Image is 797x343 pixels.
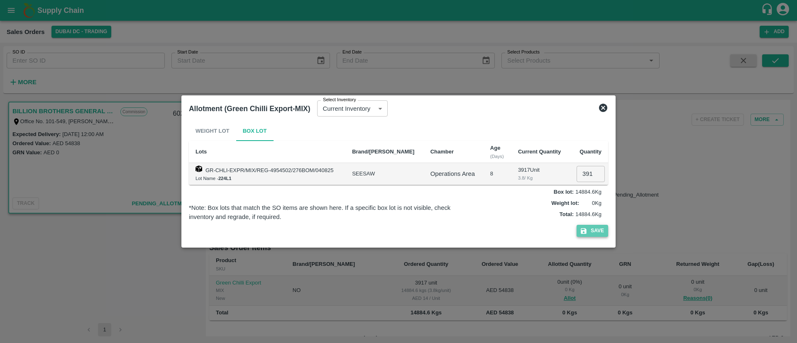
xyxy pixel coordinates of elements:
b: Current Quantity [518,148,561,155]
div: *Note: Box lots that match the SO items are shown here. If a specific box lot is not visible, che... [189,203,468,222]
b: Chamber [430,148,454,155]
b: 224L1 [218,176,232,181]
label: Total : [560,211,574,219]
div: Lot Name - [196,175,339,182]
img: box [196,165,202,172]
b: Brand/[PERSON_NAME] [352,148,414,155]
b: Allotment (Green Chilli Export-MIX) [189,105,310,113]
button: Save [577,225,608,237]
p: 14884.6 Kg [575,211,601,219]
b: Quantity [579,148,601,155]
button: Box Lot [236,121,274,141]
p: 0 Kg [581,199,601,207]
p: 14884.6 Kg [575,188,601,196]
div: Operations Area [430,169,477,178]
p: Current Inventory [323,104,371,113]
div: (Days) [490,153,505,160]
b: Age [490,145,501,151]
div: 3.8 / Kg [518,174,563,182]
td: 3917 Unit [511,163,570,185]
label: Weight lot : [551,199,579,207]
input: 0 [577,166,605,182]
label: Select Inventory [323,97,356,103]
td: 8 [484,163,511,185]
b: Lots [196,148,207,155]
label: Box lot : [554,188,574,196]
td: SEESAW [345,163,424,185]
td: GR-CHLI-EXPR/MIX/REG-4954502/276BOM/040825 [189,163,345,185]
